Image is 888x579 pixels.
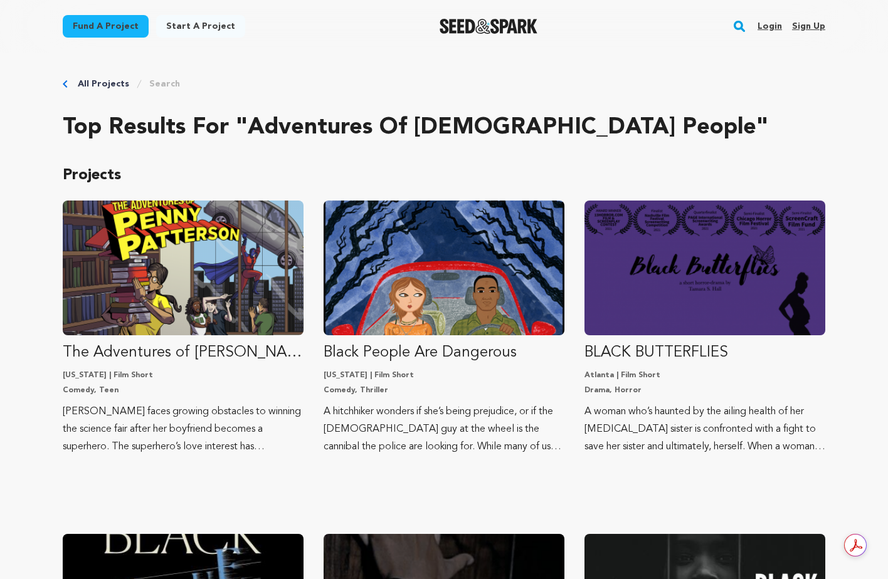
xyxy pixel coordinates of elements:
[78,78,129,90] a: All Projects
[63,165,825,185] p: Projects
[584,385,825,395] p: Drama, Horror
[63,115,825,140] h2: Top results for "adventures of [DEMOGRAPHIC_DATA] people"
[149,78,180,90] a: Search
[63,201,304,456] a: Fund The Adventures of Penny Patterson
[63,385,304,395] p: Comedy, Teen
[63,78,825,90] div: Breadcrumb
[324,385,564,395] p: Comedy, Thriller
[324,343,564,363] p: Black People Are Dangerous
[584,403,825,456] p: A woman who’s haunted by the ailing health of her [MEDICAL_DATA] sister is confronted with a figh...
[63,370,304,380] p: [US_STATE] | Film Short
[440,19,538,34] a: Seed&Spark Homepage
[324,403,564,456] p: A hitchhiker wonders if she’s being prejudice, or if the [DEMOGRAPHIC_DATA] guy at the wheel is t...
[324,201,564,456] a: Fund Black People Are Dangerous
[758,16,782,36] a: Login
[584,201,825,456] a: Fund BLACK BUTTERFLIES
[792,16,825,36] a: Sign up
[324,370,564,380] p: [US_STATE] | Film Short
[584,370,825,380] p: Atlanta | Film Short
[584,343,825,363] p: BLACK BUTTERFLIES
[440,19,538,34] img: Seed&Spark Logo Dark Mode
[156,15,245,38] a: Start a project
[63,15,149,38] a: Fund a project
[63,343,304,363] p: The Adventures of [PERSON_NAME]
[63,403,304,456] p: [PERSON_NAME] faces growing obstacles to winning the science fair after her boyfriend becomes a s...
